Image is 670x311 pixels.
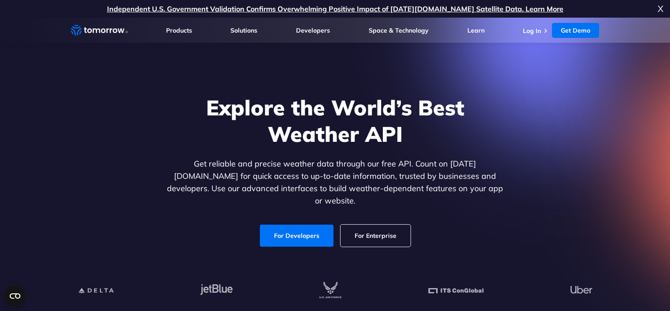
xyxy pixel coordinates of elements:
a: Independent U.S. Government Validation Confirms Overwhelming Positive Impact of [DATE][DOMAIN_NAM... [107,4,563,13]
a: Developers [296,26,330,34]
a: Learn [467,26,485,34]
a: Solutions [230,26,257,34]
p: Get reliable and precise weather data through our free API. Count on [DATE][DOMAIN_NAME] for quic... [165,158,505,207]
a: Log In [523,27,541,35]
button: Open CMP widget [4,285,26,307]
a: Space & Technology [369,26,429,34]
h1: Explore the World’s Best Weather API [165,94,505,147]
a: Home link [71,24,128,37]
a: For Enterprise [341,225,411,247]
a: Products [166,26,192,34]
a: For Developers [260,225,333,247]
a: Get Demo [552,23,599,38]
